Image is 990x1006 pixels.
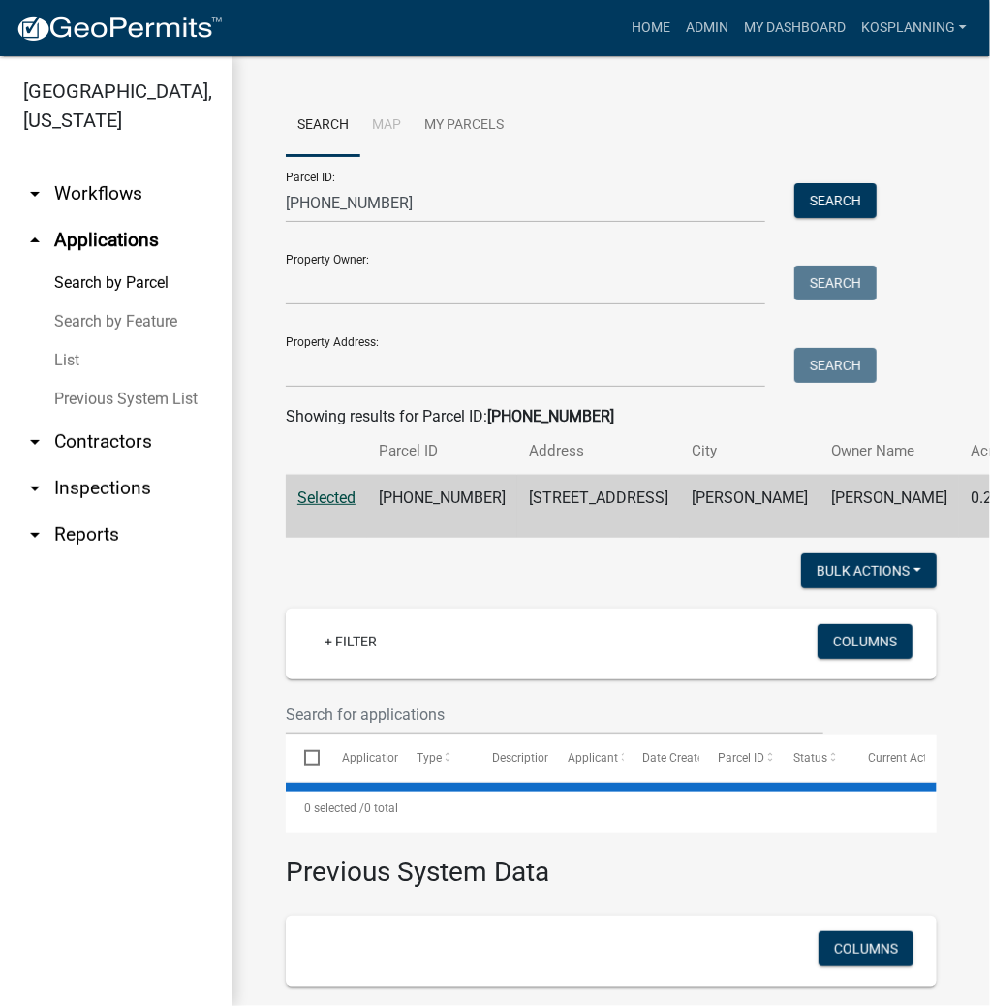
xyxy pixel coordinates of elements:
button: Columns [819,931,913,966]
td: [PHONE_NUMBER] [367,475,517,539]
span: Current Activity [868,751,948,765]
button: Search [794,266,877,300]
span: Applicant [568,751,618,765]
th: City [680,428,820,474]
div: Showing results for Parcel ID: [286,405,937,428]
span: Parcel ID [718,751,764,765]
span: Type [417,751,442,765]
input: Search for applications [286,695,823,735]
i: arrow_drop_up [23,229,46,252]
a: Admin [678,10,736,47]
button: Search [794,348,877,383]
td: [PERSON_NAME] [680,475,820,539]
datatable-header-cell: Applicant [548,735,624,781]
datatable-header-cell: Status [775,735,851,781]
datatable-header-cell: Description [474,735,549,781]
td: [PERSON_NAME] [820,475,959,539]
span: Date Created [642,751,710,765]
span: Description [492,751,551,765]
i: arrow_drop_down [23,477,46,500]
a: kosplanning [853,10,975,47]
button: Bulk Actions [801,553,937,588]
a: Home [624,10,678,47]
span: Application Number [342,751,448,765]
datatable-header-cell: Select [286,735,323,781]
i: arrow_drop_down [23,182,46,205]
datatable-header-cell: Parcel ID [699,735,775,781]
button: Search [794,183,877,218]
span: 0 selected / [304,802,364,815]
th: Address [517,428,680,474]
datatable-header-cell: Date Created [624,735,699,781]
a: + Filter [309,624,392,659]
datatable-header-cell: Application Number [323,735,398,781]
h3: Previous System Data [286,833,937,893]
span: Status [793,751,827,765]
td: [STREET_ADDRESS] [517,475,680,539]
button: Columns [818,624,913,659]
a: My Dashboard [736,10,853,47]
datatable-header-cell: Type [398,735,474,781]
datatable-header-cell: Current Activity [850,735,925,781]
i: arrow_drop_down [23,523,46,547]
th: Parcel ID [367,428,517,474]
a: My Parcels [413,95,515,157]
i: arrow_drop_down [23,430,46,454]
div: 0 total [286,784,937,833]
th: Owner Name [820,428,959,474]
a: Search [286,95,360,157]
strong: [PHONE_NUMBER] [487,407,614,425]
a: Selected [297,488,356,507]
